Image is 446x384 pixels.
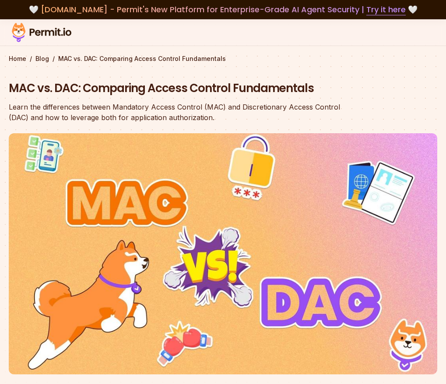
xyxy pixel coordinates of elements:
[9,102,345,123] div: Learn the differences between Mandatory Access Control (MAC) and Discretionary Access Control (DA...
[35,54,49,63] a: Blog
[9,54,437,63] div: / /
[366,4,406,15] a: Try it here
[9,133,437,375] img: MAC vs. DAC: Comparing Access Control Fundamentals
[9,81,345,96] h1: MAC vs. DAC: Comparing Access Control Fundamentals
[9,21,74,44] img: Permit logo
[41,4,406,15] span: [DOMAIN_NAME] - Permit's New Platform for Enterprise-Grade AI Agent Security |
[9,54,26,63] a: Home
[9,4,437,16] div: 🤍 🤍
